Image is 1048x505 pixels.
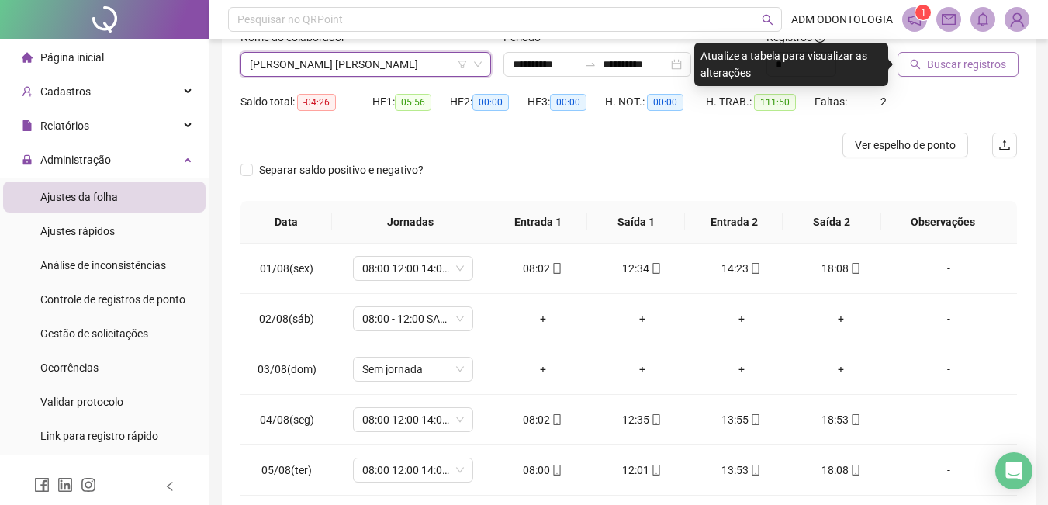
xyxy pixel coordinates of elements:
span: 00:00 [647,94,683,111]
span: 08:00 - 12:00 SABADO [362,307,464,330]
div: 08:02 [506,411,580,428]
div: 12:34 [605,260,680,277]
span: 08:00 12:00 14:00 18:00 [362,257,464,280]
div: - [903,411,994,428]
div: HE 2: [450,93,527,111]
span: lock [22,154,33,165]
span: 02/08(sáb) [259,313,314,325]
th: Jornadas [332,201,489,244]
span: swap-right [584,58,597,71]
div: + [605,310,680,327]
div: H. TRAB.: [706,93,815,111]
div: HE 1: [372,93,450,111]
span: mobile [849,414,861,425]
span: Validar protocolo [40,396,123,408]
span: 1 [921,7,926,18]
span: 05:56 [395,94,431,111]
span: user-add [22,86,33,97]
div: + [704,361,779,378]
div: Saldo total: [240,93,372,111]
span: Exportações [40,467,101,479]
div: - [903,361,994,378]
div: + [804,310,878,327]
div: 13:55 [704,411,779,428]
div: 14:23 [704,260,779,277]
span: 08:00 12:00 14:00 18:00 [362,408,464,431]
span: Ver espelho de ponto [855,137,956,154]
span: 2 [880,95,887,108]
span: home [22,52,33,63]
span: down [473,60,482,69]
span: Administração [40,154,111,166]
div: 13:53 [704,462,779,479]
span: Controle de registros de ponto [40,293,185,306]
div: 18:08 [804,462,878,479]
div: + [605,361,680,378]
th: Data [240,201,332,244]
span: Buscar registros [927,56,1006,73]
span: Separar saldo positivo e negativo? [253,161,430,178]
span: -04:26 [297,94,336,111]
th: Entrada 1 [489,201,587,244]
span: 01/08(sex) [260,262,313,275]
span: instagram [81,477,96,493]
span: 08:00 12:00 14:00 18:00 [362,458,464,482]
span: mail [942,12,956,26]
span: MARIA IZABEL SABATH ANDRADE [250,53,482,76]
span: left [164,481,175,492]
span: linkedin [57,477,73,493]
span: 00:00 [472,94,509,111]
span: mobile [550,465,562,476]
span: mobile [649,465,662,476]
span: mobile [649,414,662,425]
div: 08:00 [506,462,580,479]
span: Relatórios [40,119,89,132]
span: filter [458,60,467,69]
span: mobile [550,414,562,425]
span: Link para registro rápido [40,430,158,442]
sup: 1 [915,5,931,20]
div: H. NOT.: [605,93,706,111]
button: Ver espelho de ponto [842,133,968,157]
span: Ajustes da folha [40,191,118,203]
th: Saída 1 [587,201,685,244]
div: 18:08 [804,260,878,277]
span: mobile [749,263,761,274]
span: mobile [649,263,662,274]
th: Observações [881,201,1005,244]
span: Observações [894,213,993,230]
span: Sem jornada [362,358,464,381]
div: HE 3: [527,93,605,111]
span: search [910,59,921,70]
div: 08:02 [506,260,580,277]
span: file [22,120,33,131]
span: bell [976,12,990,26]
span: 05/08(ter) [261,464,312,476]
span: mobile [749,465,761,476]
span: to [584,58,597,71]
span: search [762,14,773,26]
span: 00:00 [550,94,586,111]
span: mobile [849,263,861,274]
div: + [506,310,580,327]
div: Atualize a tabela para visualizar as alterações [694,43,888,86]
div: Open Intercom Messenger [995,452,1032,489]
div: 12:35 [605,411,680,428]
span: notification [908,12,922,26]
span: mobile [749,414,761,425]
span: Ocorrências [40,361,99,374]
span: Página inicial [40,51,104,64]
div: 12:01 [605,462,680,479]
span: upload [998,139,1011,151]
span: facebook [34,477,50,493]
span: 04/08(seg) [260,413,314,426]
th: Saída 2 [783,201,880,244]
div: - [903,462,994,479]
span: Cadastros [40,85,91,98]
th: Entrada 2 [685,201,783,244]
span: Faltas: [815,95,849,108]
span: mobile [550,263,562,274]
span: mobile [849,465,861,476]
div: + [704,310,779,327]
span: Ajustes rápidos [40,225,115,237]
